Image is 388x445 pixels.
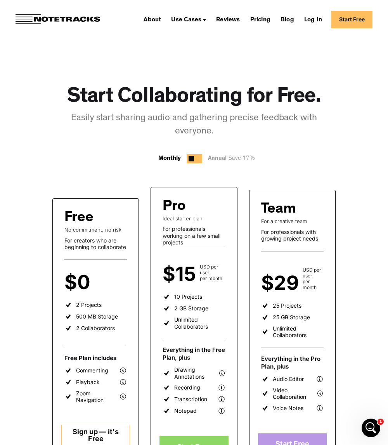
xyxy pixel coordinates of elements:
[174,396,207,403] div: Transcription
[261,355,324,371] div: Everything in the Pro Plan, plus
[67,85,321,111] h1: Start Collaborating for Free.
[273,405,303,412] div: Voice Notes
[174,293,202,300] div: 10 Projects
[277,13,297,26] a: Blog
[303,267,324,290] div: USD per user per month
[76,313,118,320] div: 500 MB Storage
[301,13,325,26] a: Log In
[76,379,100,386] div: Playback
[76,325,115,332] div: 2 Collaborators
[247,13,274,26] a: Pricing
[140,13,164,26] a: About
[64,210,94,227] div: Free
[158,154,181,163] div: Monthly
[64,275,94,289] div: $0
[227,156,255,162] span: Save 17%
[64,237,127,251] div: For creators who are beginning to collaborate
[76,367,108,374] div: Commenting
[64,227,127,233] div: No commitment, no risk
[52,112,336,139] div: Easily start sharing audio and gathering precise feedback with everyone.
[331,11,372,28] a: Start Free
[76,390,119,403] div: Zoom Navigation
[362,419,380,437] iframe: Intercom live chat
[273,376,304,383] div: Audio Editor
[261,229,324,242] div: For professionals with growing project needs
[163,225,225,246] div: For professionals working on a few small projects
[174,316,225,330] div: Unlimited Collaborators
[163,199,186,215] div: Pro
[174,384,200,391] div: Recording
[163,346,225,362] div: Everything in the Free Plan, plus
[273,325,324,339] div: Unlimited Collaborators
[273,302,301,309] div: 25 Projects
[76,301,102,308] div: 2 Projects
[261,276,303,290] div: $29
[174,305,208,312] div: 2 GB Storage
[174,407,197,414] div: Notepad
[261,218,324,224] div: For a creative team
[273,387,317,400] div: Video Collaboration
[163,215,225,222] div: Ideal starter plan
[163,267,200,281] div: $15
[213,13,243,26] a: Reviews
[273,314,310,321] div: 25 GB Storage
[94,278,117,289] div: per user per month
[168,13,209,26] div: Use Cases
[64,354,127,362] div: Free Plan includes
[174,366,218,380] div: Drawing Annotations
[208,154,259,164] div: Annual
[378,419,384,425] span: 1
[171,17,201,23] div: Use Cases
[200,264,225,281] div: USD per user per month
[261,202,296,218] div: Team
